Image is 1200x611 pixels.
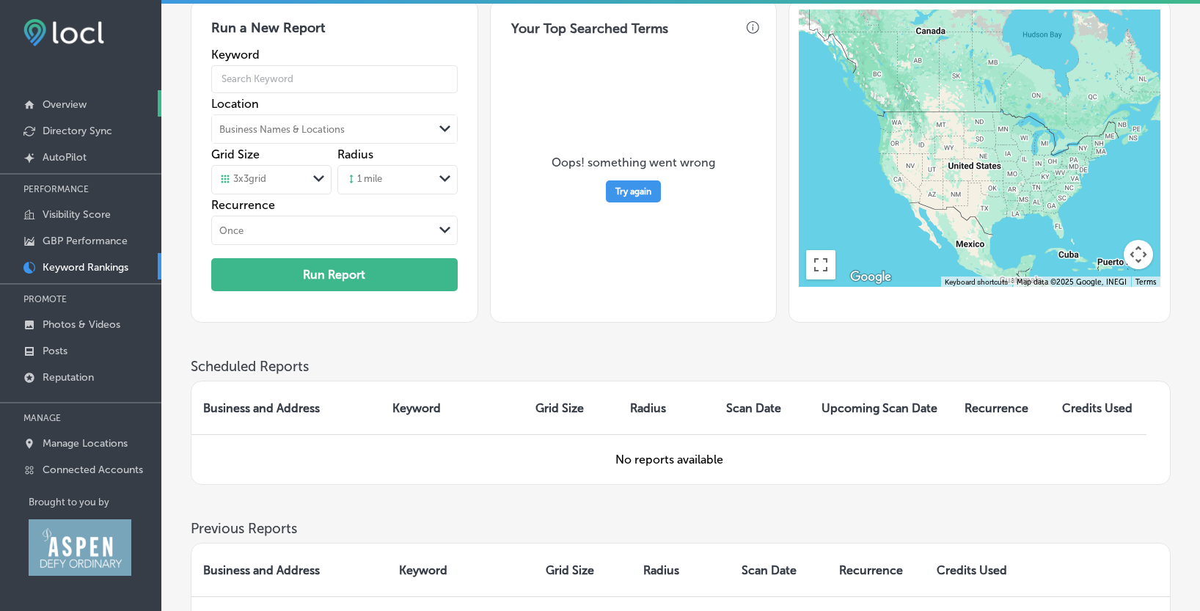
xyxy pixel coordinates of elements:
p: Photos & Videos [43,318,120,331]
label: Location [211,97,458,111]
th: Radius [618,381,714,434]
p: Connected Accounts [43,464,143,476]
td: No reports available [191,434,1146,484]
button: Run Report [211,258,458,291]
p: Keyword Rankings [43,261,128,274]
div: Business Names & Locations [219,123,345,134]
label: Keyword [211,48,458,62]
p: Reputation [43,371,94,384]
button: Toggle fullscreen view [806,250,835,279]
button: Keyboard shortcuts [945,277,1008,288]
th: Credits Used [925,544,1022,596]
div: 3 x 3 grid [219,173,266,186]
span: Map data ©2025 Google, INEGI [1017,278,1127,287]
p: Manage Locations [43,437,128,450]
p: GBP Performance [43,235,128,247]
h3: Scheduled Reports [191,358,1171,375]
button: Map camera controls [1124,240,1153,269]
th: Recurrence [827,544,925,596]
img: fda3e92497d09a02dc62c9cd864e3231.png [23,19,104,46]
th: Scan Date [714,381,810,434]
h3: Run a New Report [211,20,458,48]
p: Visibility Score [43,208,111,221]
th: Recurrence [953,381,1050,434]
th: Scan Date [730,544,827,596]
label: Radius [337,147,373,161]
div: Once [219,224,244,235]
p: Directory Sync [43,125,112,137]
th: Upcoming Scan Date [810,381,953,434]
label: Recurrence [211,198,458,212]
th: Credits Used [1050,381,1146,434]
th: Radius [632,544,729,596]
p: Oops! something went wrong [552,156,715,169]
p: Brought to you by [29,497,161,508]
th: Grid Size [534,544,632,596]
th: Business and Address [191,381,381,434]
h3: Previous Reports [191,520,1171,537]
button: Try again [606,180,661,202]
p: Overview [43,98,87,111]
img: Google [846,268,895,287]
th: Keyword [381,381,524,434]
img: Aspen [29,519,131,576]
a: Terms (opens in new tab) [1135,278,1156,287]
p: Posts [43,345,67,357]
h3: Your Top Searched Terms [500,9,680,41]
th: Grid Size [524,381,619,434]
input: Search Keyword [211,59,458,100]
a: Open this area in Google Maps (opens a new window) [846,268,895,287]
th: Keyword [387,544,534,596]
div: 1 mile [345,173,382,186]
th: Business and Address [191,544,387,596]
label: Grid Size [211,147,260,161]
p: AutoPilot [43,151,87,164]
